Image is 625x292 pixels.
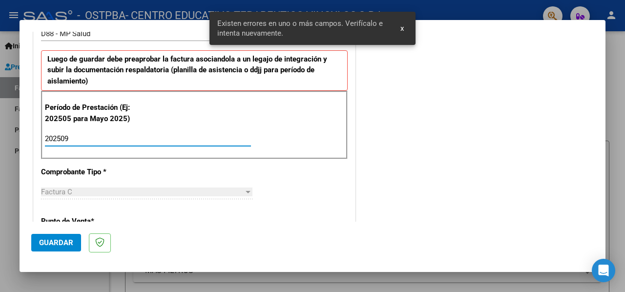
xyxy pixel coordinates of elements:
[41,167,133,178] p: Comprobante Tipo *
[393,20,412,37] button: x
[45,102,135,124] p: Período de Prestación (Ej: 202505 para Mayo 2025)
[47,55,327,85] strong: Luego de guardar debe preaprobar la factura asociandola a un legajo de integración y subir la doc...
[217,19,389,38] span: Existen errores en uno o más campos. Verifícalo e intenta nuevamente.
[41,216,133,227] p: Punto de Venta
[400,24,404,33] span: x
[39,238,73,247] span: Guardar
[41,29,90,38] span: D88 - MP Salud
[592,259,615,282] div: Open Intercom Messenger
[41,188,72,196] span: Factura C
[31,234,81,251] button: Guardar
